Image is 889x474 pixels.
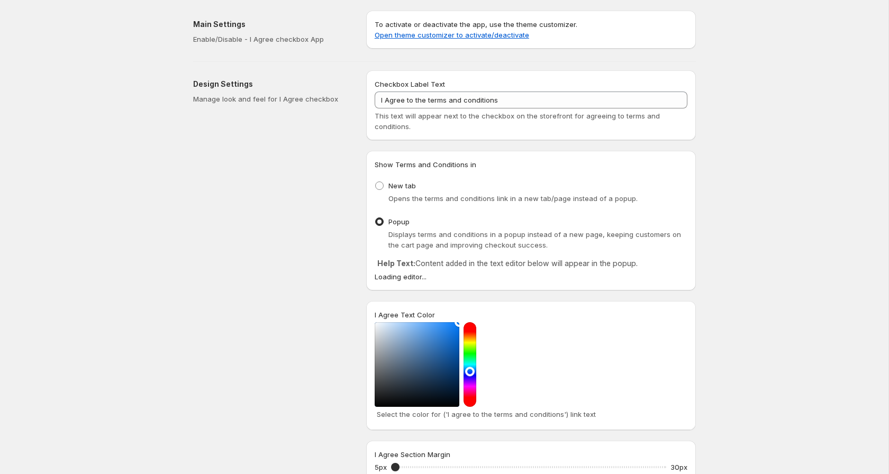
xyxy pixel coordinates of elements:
p: Content added in the text editor below will appear in the popup. [377,258,685,269]
span: Show Terms and Conditions in [375,160,476,169]
span: Displays terms and conditions in a popup instead of a new page, keeping customers on the cart pag... [388,230,681,249]
span: This text will appear next to the checkbox on the storefront for agreeing to terms and conditions. [375,112,660,131]
label: I Agree Text Color [375,309,435,320]
p: To activate or deactivate the app, use the theme customizer. [375,19,687,40]
p: 5px [375,462,387,472]
strong: Help Text: [377,259,415,268]
span: Opens the terms and conditions link in a new tab/page instead of a popup. [388,194,638,203]
a: Open theme customizer to activate/deactivate [375,31,529,39]
span: Checkbox Label Text [375,80,445,88]
span: Popup [388,217,410,226]
p: Manage look and feel for I Agree checkbox [193,94,349,104]
p: Select the color for ('I agree to the terms and conditions') link text [377,409,685,420]
p: 30px [670,462,687,472]
p: Enable/Disable - I Agree checkbox App [193,34,349,44]
h2: Main Settings [193,19,349,30]
span: I Agree Section Margin [375,450,450,459]
iframe: Tidio Chat [834,406,884,455]
span: New tab [388,181,416,190]
h2: Design Settings [193,79,349,89]
div: Loading editor... [375,271,687,282]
